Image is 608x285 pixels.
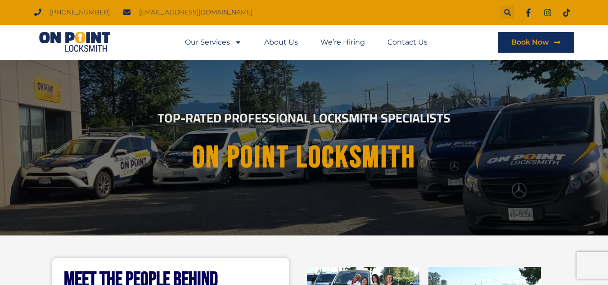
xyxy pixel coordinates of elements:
h2: Top-Rated Professional Locksmith Specialists [54,112,554,124]
h1: On point Locksmith [62,141,547,175]
a: Our Services [185,32,242,53]
div: Search [500,5,514,19]
a: About Us [264,32,298,53]
a: We’re Hiring [320,32,365,53]
span: [EMAIL_ADDRESS][DOMAIN_NAME] [137,6,252,18]
span: [PHONE_NUMBER] [48,6,110,18]
a: Contact Us [387,32,428,53]
span: Book Now [511,39,549,46]
nav: Menu [185,32,428,53]
a: Book Now [498,32,574,53]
